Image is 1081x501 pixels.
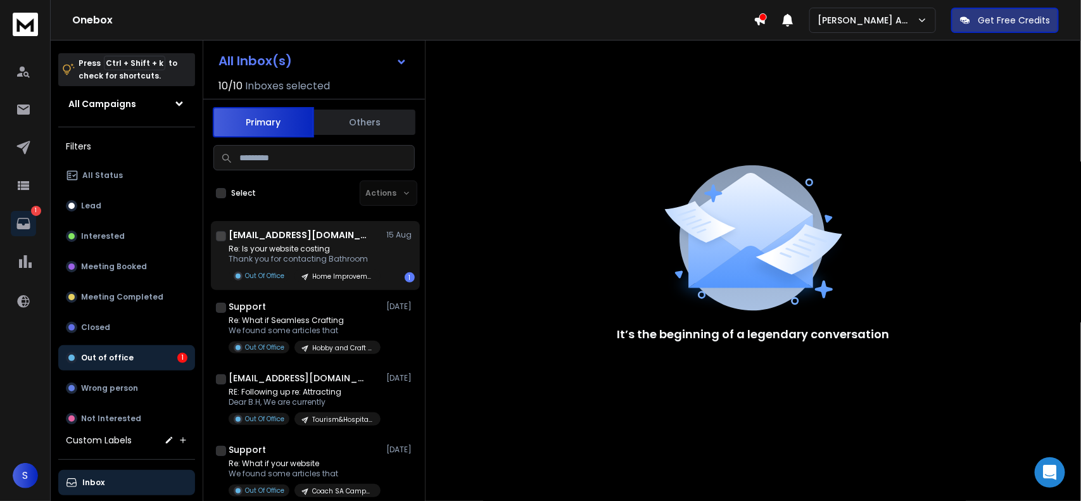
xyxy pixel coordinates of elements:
[81,353,134,363] p: Out of office
[818,14,917,27] p: [PERSON_NAME] Agency
[231,188,256,198] label: Select
[58,345,195,371] button: Out of office1
[81,201,101,211] p: Lead
[213,107,314,137] button: Primary
[58,224,195,249] button: Interested
[229,229,368,241] h1: [EMAIL_ADDRESS][DOMAIN_NAME]
[58,406,195,431] button: Not Interested
[82,170,123,181] p: All Status
[245,271,284,281] p: Out Of Office
[386,373,415,383] p: [DATE]
[79,57,177,82] p: Press to check for shortcuts.
[229,387,381,397] p: RE: Following up re: Attracting
[229,244,381,254] p: Re: Is your website costing
[229,254,381,264] p: Thank you for contacting Bathroom
[218,79,243,94] span: 10 / 10
[177,353,187,363] div: 1
[245,79,330,94] h3: Inboxes selected
[229,459,381,469] p: Re: What if your website
[58,137,195,155] h3: Filters
[81,322,110,333] p: Closed
[229,315,381,326] p: Re: What if Seamless Crafting
[72,13,754,28] h1: Onebox
[312,486,373,496] p: Coach SA Campaign 1
[58,315,195,340] button: Closed
[978,14,1050,27] p: Get Free Credits
[58,193,195,219] button: Lead
[58,284,195,310] button: Meeting Completed
[229,443,266,456] h1: Support
[312,415,373,424] p: Tourism&Hospitality Africa Campaign 1
[58,376,195,401] button: Wrong person
[245,343,284,352] p: Out Of Office
[229,372,368,384] h1: [EMAIL_ADDRESS][DOMAIN_NAME]
[617,326,890,343] p: It’s the beginning of a legendary conversation
[245,486,284,495] p: Out Of Office
[58,91,195,117] button: All Campaigns
[58,163,195,188] button: All Status
[58,470,195,495] button: Inbox
[229,326,381,336] p: We found some articles that
[951,8,1059,33] button: Get Free Credits
[81,414,141,424] p: Not Interested
[312,343,373,353] p: Hobby and Craft Supplies UK Campaign 1
[405,272,415,282] div: 1
[229,469,381,479] p: We found some articles that
[81,262,147,272] p: Meeting Booked
[386,445,415,455] p: [DATE]
[13,13,38,36] img: logo
[245,414,284,424] p: Out Of Office
[66,434,132,447] h3: Custom Labels
[31,206,41,216] p: 1
[13,463,38,488] button: S
[81,292,163,302] p: Meeting Completed
[208,48,417,73] button: All Inbox(s)
[314,108,415,136] button: Others
[229,397,381,407] p: Dear B.H, We are currently
[68,98,136,110] h1: All Campaigns
[386,230,415,240] p: 15 Aug
[218,54,292,67] h1: All Inbox(s)
[81,231,125,241] p: Interested
[312,272,373,281] p: Home Improvement UK Campaign 1
[11,211,36,236] a: 1
[386,301,415,312] p: [DATE]
[229,300,266,313] h1: Support
[104,56,165,70] span: Ctrl + Shift + k
[1035,457,1065,488] div: Open Intercom Messenger
[82,478,104,488] p: Inbox
[58,254,195,279] button: Meeting Booked
[81,383,138,393] p: Wrong person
